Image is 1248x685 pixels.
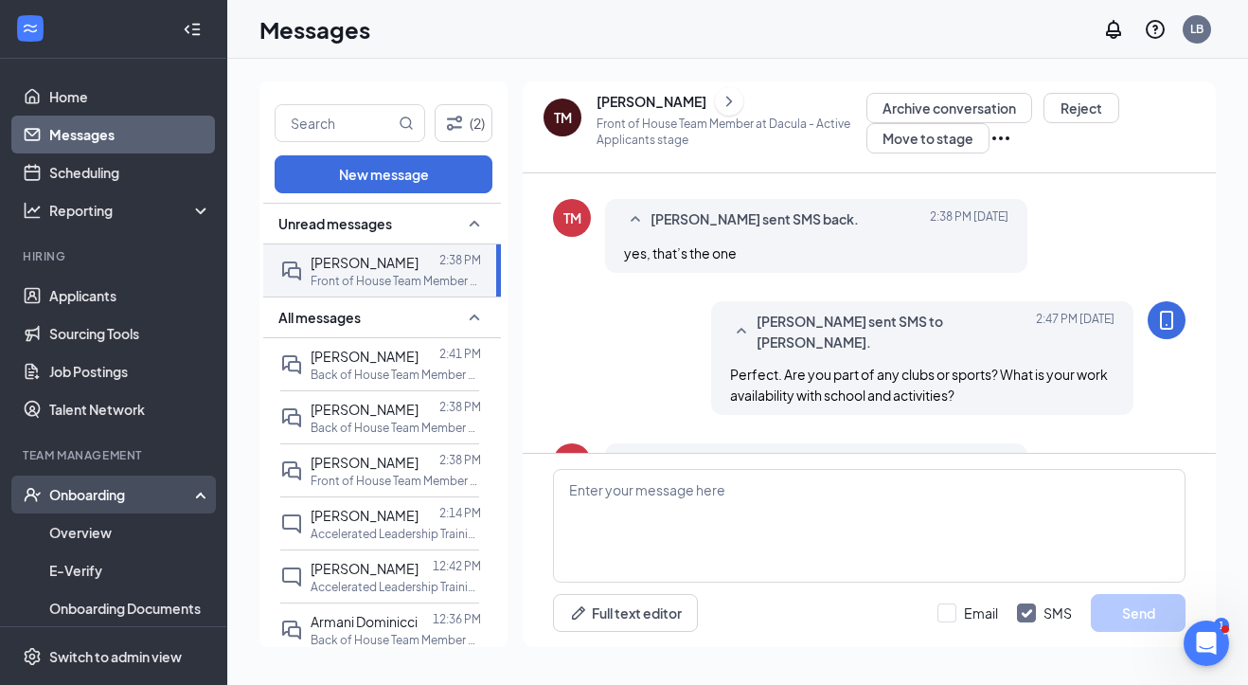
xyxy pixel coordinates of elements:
span: [DATE] 2:38 PM [930,208,1008,231]
p: 12:36 PM [433,611,481,627]
span: [PERSON_NAME] sent SMS back. [651,208,859,231]
a: Job Postings [49,352,211,390]
div: Reporting [49,201,212,220]
p: Front of House Team Member at [GEOGRAPHIC_DATA] [311,473,481,489]
button: ChevronRight [715,87,743,116]
span: Unread messages [278,214,392,233]
span: [PERSON_NAME] [311,401,419,418]
svg: SmallChevronUp [463,306,486,329]
p: Back of House Team Member at [GEOGRAPHIC_DATA] [311,367,481,383]
span: yes, that’s the one [624,244,737,261]
span: Perfect. Are you part of any clubs or sports? What is your work availability with school and acti... [730,366,1108,404]
div: Onboarding [49,485,195,504]
svg: SmallChevronUp [624,208,647,231]
svg: ChatInactive [280,566,303,588]
div: Team Management [23,447,207,463]
a: Overview [49,514,211,551]
iframe: Intercom live chat [1184,621,1229,666]
span: [PERSON_NAME] [311,560,419,577]
svg: Notifications [1102,18,1125,41]
svg: UserCheck [23,485,42,504]
svg: Settings [23,647,42,666]
span: [PERSON_NAME] [311,348,419,365]
span: All messages [278,308,361,327]
svg: WorkstreamLogo [21,19,40,38]
button: Reject [1043,93,1119,123]
svg: DoubleChat [280,619,303,641]
svg: Collapse [183,20,202,39]
span: Armani Dominicci [311,613,418,630]
p: Back of House Team Member at [GEOGRAPHIC_DATA] [311,632,481,648]
p: 2:14 PM [439,505,481,521]
div: 1 [1214,618,1229,634]
p: Accelerated Leadership Training Program at [GEOGRAPHIC_DATA] [311,526,481,542]
span: [PERSON_NAME] [311,254,419,271]
p: 2:38 PM [439,252,481,268]
svg: DoubleChat [280,460,303,482]
a: Scheduling [49,153,211,191]
svg: DoubleChat [280,406,303,429]
button: Send [1091,594,1186,632]
p: 2:41 PM [439,346,481,362]
button: Full text editorPen [553,594,698,632]
a: E-Verify [49,551,211,589]
a: Home [49,78,211,116]
svg: Filter [443,112,466,135]
p: Accelerated Leadership Training Program at [PERSON_NAME][GEOGRAPHIC_DATA] [311,579,481,595]
a: Onboarding Documents [49,589,211,627]
p: Back of House Team Member at [GEOGRAPHIC_DATA] [311,420,481,436]
div: Switch to admin view [49,647,182,666]
svg: MobileSms [1155,309,1178,332]
div: TM [554,108,572,127]
p: Front of House Team Member at Dacula - Active Applicants stage [597,116,866,148]
button: Archive conversation [866,93,1032,123]
a: Applicants [49,277,211,315]
div: Hiring [23,248,207,264]
span: [PERSON_NAME] [311,507,419,524]
svg: SmallChevronUp [463,212,486,235]
svg: SmallChevronUp [730,320,753,343]
p: 12:42 PM [433,558,481,574]
button: Move to stage [866,123,989,153]
svg: QuestionInfo [1144,18,1167,41]
span: [PERSON_NAME] [311,454,419,471]
div: [PERSON_NAME] [597,92,706,111]
svg: ChevronRight [720,90,739,113]
svg: Analysis [23,201,42,220]
svg: MagnifyingGlass [399,116,414,131]
svg: DoubleChat [280,353,303,376]
span: [DATE] 2:47 PM [1036,311,1114,352]
a: Messages [49,116,211,153]
p: 2:38 PM [439,399,481,415]
svg: Pen [569,604,588,622]
h1: Messages [259,13,370,45]
button: Filter (2) [435,104,492,142]
input: Search [276,105,395,141]
svg: ChatInactive [280,513,303,535]
svg: Ellipses [989,127,1012,150]
a: Sourcing Tools [49,315,211,352]
div: TM [563,208,581,227]
div: LB [1190,21,1203,37]
a: Talent Network [49,390,211,428]
svg: DoubleChat [280,260,303,282]
button: New message [275,155,492,193]
p: 2:38 PM [439,452,481,468]
p: Front of House Team Member at [GEOGRAPHIC_DATA] [311,273,481,289]
span: [PERSON_NAME] sent SMS to [PERSON_NAME]. [757,311,1029,352]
